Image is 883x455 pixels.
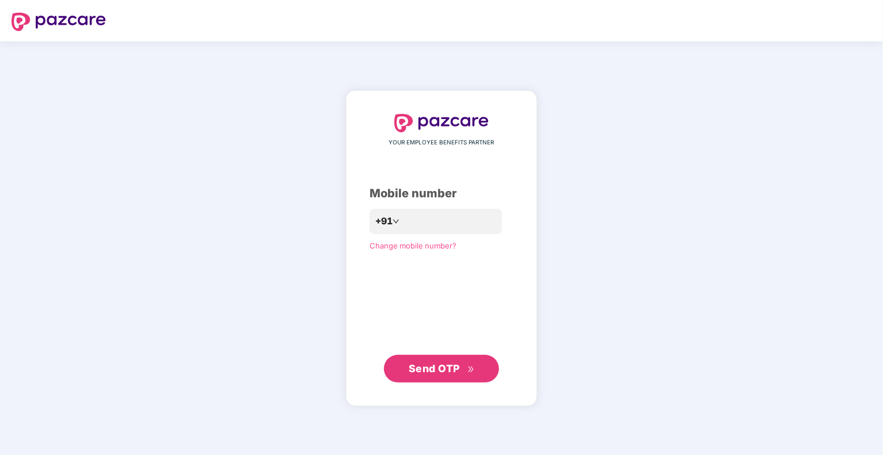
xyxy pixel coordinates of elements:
[394,114,489,132] img: logo
[467,366,475,373] span: double-right
[370,241,456,250] a: Change mobile number?
[409,362,460,374] span: Send OTP
[375,214,393,228] span: +91
[384,355,499,383] button: Send OTPdouble-right
[370,185,513,202] div: Mobile number
[389,138,494,147] span: YOUR EMPLOYEE BENEFITS PARTNER
[12,13,106,31] img: logo
[393,218,399,225] span: down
